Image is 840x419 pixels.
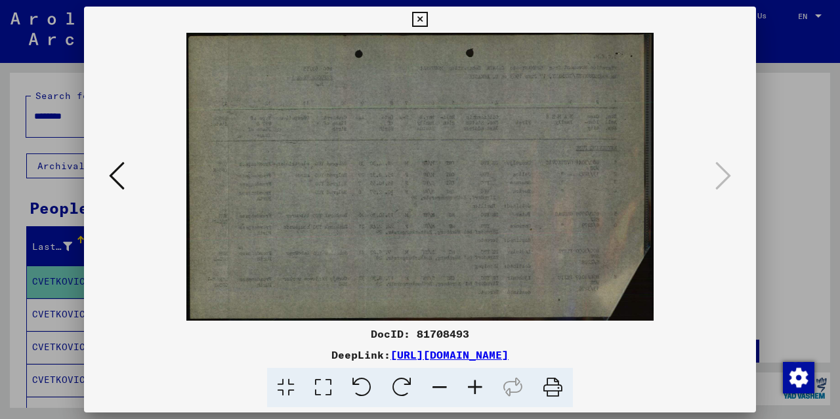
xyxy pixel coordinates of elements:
[129,33,711,321] img: 002.jpg
[390,348,509,361] a: [URL][DOMAIN_NAME]
[84,326,756,342] div: DocID: 81708493
[783,362,814,393] img: Change consent
[84,347,756,363] div: DeepLink:
[782,361,814,393] div: Change consent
